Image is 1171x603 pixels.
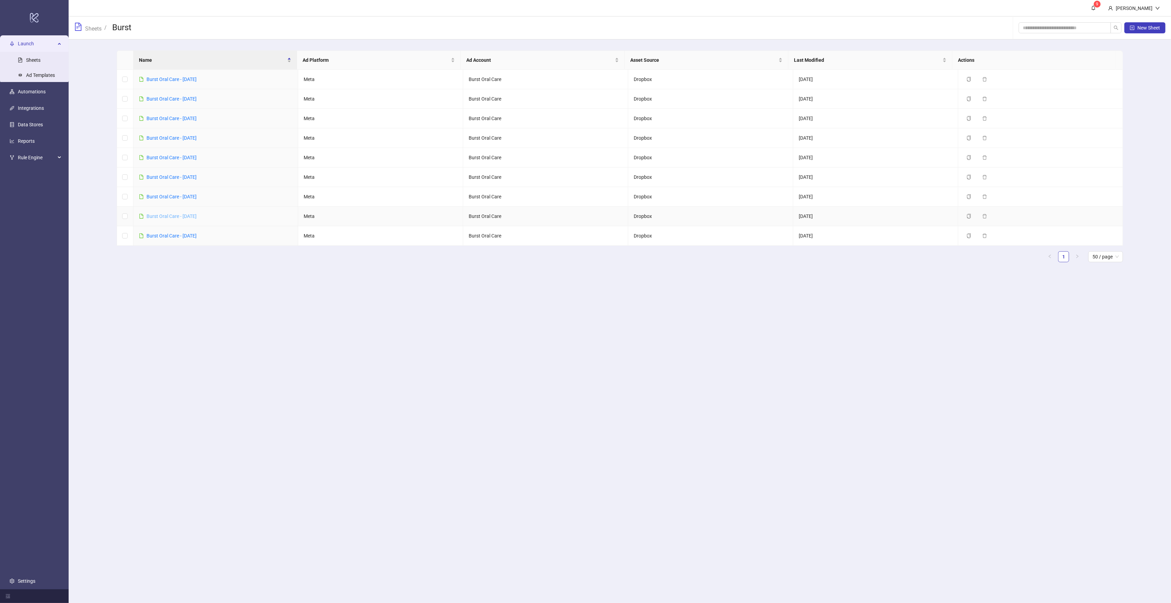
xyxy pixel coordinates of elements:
span: search [1114,25,1119,30]
td: Meta [298,89,463,109]
span: delete [982,136,987,140]
span: rocket [10,41,14,46]
span: delete [982,214,987,219]
td: Meta [298,128,463,148]
button: right [1072,251,1083,262]
span: delete [982,175,987,179]
td: Burst Oral Care [463,207,628,226]
td: Dropbox [628,109,793,128]
a: Data Stores [18,122,43,127]
td: [DATE] [793,128,958,148]
a: Burst Oral Care - [DATE] [147,194,197,199]
span: file [139,155,144,160]
li: Next Page [1072,251,1083,262]
div: [PERSON_NAME] [1113,4,1155,12]
span: Rule Engine [18,151,56,164]
span: copy [967,77,971,82]
td: Burst Oral Care [463,128,628,148]
span: file [139,116,144,121]
span: Asset Source [630,56,777,64]
th: Name [133,51,297,70]
li: 1 [1058,251,1069,262]
span: delete [982,194,987,199]
td: Burst Oral Care [463,187,628,207]
span: fork [10,155,14,160]
span: copy [967,96,971,101]
a: Burst Oral Care - [DATE] [147,213,197,219]
a: Sheets [26,57,40,63]
th: Asset Source [625,51,788,70]
td: Burst Oral Care [463,167,628,187]
span: left [1048,254,1052,258]
a: Burst Oral Care - [DATE] [147,77,197,82]
td: Meta [298,207,463,226]
th: Actions [952,51,1116,70]
td: [DATE] [793,109,958,128]
a: Automations [18,89,46,94]
button: left [1044,251,1055,262]
td: [DATE] [793,70,958,89]
a: Reports [18,138,35,144]
span: Ad Platform [303,56,449,64]
span: bell [1091,5,1096,10]
span: file [139,214,144,219]
a: Ad Templates [26,72,55,78]
span: Last Modified [794,56,941,64]
span: 50 / page [1092,252,1119,262]
a: Burst Oral Care - [DATE] [147,116,197,121]
div: Page Size [1088,251,1123,262]
span: file [139,175,144,179]
span: file [139,136,144,140]
span: menu-fold [5,594,10,599]
span: copy [967,233,971,238]
span: copy [967,194,971,199]
span: down [1155,6,1160,11]
span: Name [139,56,286,64]
th: Last Modified [788,51,952,70]
h3: Burst [112,22,131,33]
a: Burst Oral Care - [DATE] [147,96,197,102]
span: plus-square [1130,25,1135,30]
td: Burst Oral Care [463,70,628,89]
td: [DATE] [793,148,958,167]
td: [DATE] [793,89,958,109]
span: copy [967,214,971,219]
a: Burst Oral Care - [DATE] [147,174,197,180]
td: [DATE] [793,207,958,226]
a: Sheets [84,24,103,32]
a: Burst Oral Care - [DATE] [147,135,197,141]
span: copy [967,116,971,121]
td: Meta [298,226,463,246]
td: Burst Oral Care [463,109,628,128]
td: Dropbox [628,128,793,148]
td: Dropbox [628,226,793,246]
th: Ad Platform [297,51,461,70]
a: Burst Oral Care - [DATE] [147,155,197,160]
span: New Sheet [1137,25,1160,31]
span: file [139,96,144,101]
li: Previous Page [1044,251,1055,262]
li: / [104,22,107,33]
a: Burst Oral Care - [DATE] [147,233,197,239]
span: user [1108,6,1113,11]
td: Dropbox [628,187,793,207]
span: copy [967,175,971,179]
td: Meta [298,148,463,167]
td: Burst Oral Care [463,89,628,109]
td: Meta [298,167,463,187]
button: New Sheet [1124,22,1166,33]
td: Burst Oral Care [463,148,628,167]
span: delete [982,77,987,82]
td: Meta [298,187,463,207]
span: delete [982,155,987,160]
td: [DATE] [793,226,958,246]
td: Dropbox [628,89,793,109]
span: copy [967,155,971,160]
td: Meta [298,70,463,89]
td: Dropbox [628,70,793,89]
span: file-text [74,23,82,31]
span: file [139,233,144,238]
a: Integrations [18,105,44,111]
span: Launch [18,37,56,50]
td: [DATE] [793,187,958,207]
